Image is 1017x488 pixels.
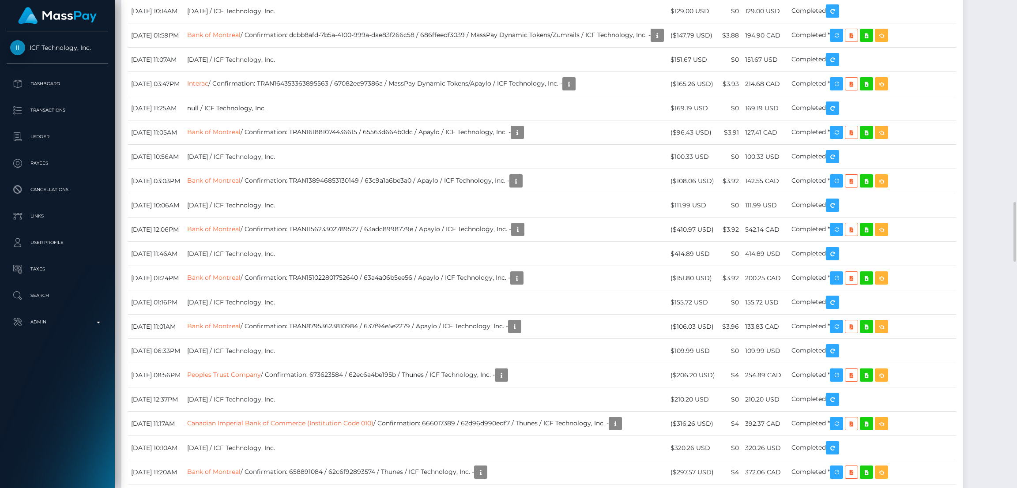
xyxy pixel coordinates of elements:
td: $100.33 USD [667,145,719,169]
td: 194.90 CAD [742,23,788,48]
td: Completed [788,387,956,412]
td: 200.25 CAD [742,266,788,290]
td: [DATE] / ICF Technology, Inc. [184,436,667,460]
td: $0 [719,339,742,363]
td: $111.99 USD [667,193,719,218]
a: Payees [7,152,108,174]
td: [DATE] 12:37PM [128,387,184,412]
td: [DATE] 11:01AM [128,315,184,339]
td: Completed * [788,120,956,145]
p: Cancellations [10,183,105,196]
td: [DATE] 08:56PM [128,363,184,387]
p: Dashboard [10,77,105,90]
a: Links [7,205,108,227]
td: / Confirmation: TRAN87953623810984 / 637f94e5e2279 / Apaylo / ICF Technology, Inc. - [184,315,667,339]
td: Completed * [788,315,956,339]
a: Bank of Montreal [187,128,241,136]
td: Completed * [788,23,956,48]
td: $210.20 USD [667,387,719,412]
td: $151.67 USD [667,48,719,72]
td: 210.20 USD [742,387,788,412]
a: Interac [187,79,208,87]
td: Completed * [788,169,956,193]
td: 142.55 CAD [742,169,788,193]
td: ($206.20 USD) [667,363,719,387]
td: Completed [788,242,956,266]
a: Cancellations [7,179,108,201]
td: $4 [719,412,742,436]
a: Admin [7,311,108,333]
td: / Confirmation: 658891084 / 62c6f92893574 / Thunes / ICF Technology, Inc. - [184,460,667,484]
td: Completed [788,290,956,315]
td: 542.14 CAD [742,218,788,242]
td: Completed [788,96,956,120]
td: $414.89 USD [667,242,719,266]
td: [DATE] 11:20AM [128,460,184,484]
td: 320.26 USD [742,436,788,460]
td: 133.83 CAD [742,315,788,339]
a: Bank of Montreal [187,31,241,39]
td: [DATE] 11:17AM [128,412,184,436]
a: User Profile [7,232,108,254]
a: Bank of Montreal [187,176,241,184]
td: $3.96 [719,315,742,339]
td: Completed [788,48,956,72]
a: Bank of Montreal [187,274,241,282]
td: $0 [719,387,742,412]
td: ($297.57 USD) [667,460,719,484]
p: Admin [10,315,105,329]
td: / Confirmation: TRAN161881074436615 / 65563d664b0dc / Apaylo / ICF Technology, Inc. - [184,120,667,145]
img: ICF Technology, Inc. [10,40,25,55]
td: $0 [719,145,742,169]
td: [DATE] 03:03PM [128,169,184,193]
td: / Confirmation: dcbb8afd-7b5a-4100-999a-dae83f266c58 / 686ffeedf3039 / MassPay Dynamic Tokens/Zum... [184,23,667,48]
td: Completed * [788,363,956,387]
td: 127.41 CAD [742,120,788,145]
a: Bank of Montreal [187,468,241,476]
td: [DATE] / ICF Technology, Inc. [184,145,667,169]
td: $0 [719,436,742,460]
a: Taxes [7,258,108,280]
td: Completed [788,193,956,218]
p: Transactions [10,104,105,117]
td: / Confirmation: 666017389 / 62d96d990edf7 / Thunes / ICF Technology, Inc. - [184,412,667,436]
img: MassPay Logo [18,7,97,24]
td: [DATE] 10:06AM [128,193,184,218]
td: ($316.26 USD) [667,412,719,436]
td: Completed * [788,412,956,436]
td: $3.91 [719,120,742,145]
td: ($147.79 USD) [667,23,719,48]
td: Completed [788,436,956,460]
td: ($106.03 USD) [667,315,719,339]
p: Links [10,210,105,223]
td: [DATE] 11:05AM [128,120,184,145]
td: [DATE] 03:47PM [128,72,184,96]
td: ($410.97 USD) [667,218,719,242]
td: 392.37 CAD [742,412,788,436]
td: $3.92 [719,218,742,242]
td: $155.72 USD [667,290,719,315]
td: 414.89 USD [742,242,788,266]
td: 111.99 USD [742,193,788,218]
td: $0 [719,48,742,72]
td: ($151.80 USD) [667,266,719,290]
p: Search [10,289,105,302]
p: Ledger [10,130,105,143]
td: / Confirmation: TRAN151022801752640 / 63a4a06b5ee56 / Apaylo / ICF Technology, Inc. - [184,266,667,290]
a: Canadian Imperial Bank of Commerce (Institution Code 010) [187,419,373,427]
td: [DATE] 11:46AM [128,242,184,266]
a: Peoples Trust Company [187,371,261,379]
td: Completed * [788,460,956,484]
td: $3.88 [719,23,742,48]
td: 214.68 CAD [742,72,788,96]
a: Ledger [7,126,108,148]
td: ($96.43 USD) [667,120,719,145]
td: [DATE] 12:06PM [128,218,184,242]
td: $4 [719,460,742,484]
td: [DATE] 06:33PM [128,339,184,363]
td: 151.67 USD [742,48,788,72]
a: Bank of Montreal [187,225,241,233]
td: Completed * [788,72,956,96]
td: [DATE] / ICF Technology, Inc. [184,48,667,72]
td: [DATE] / ICF Technology, Inc. [184,290,667,315]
